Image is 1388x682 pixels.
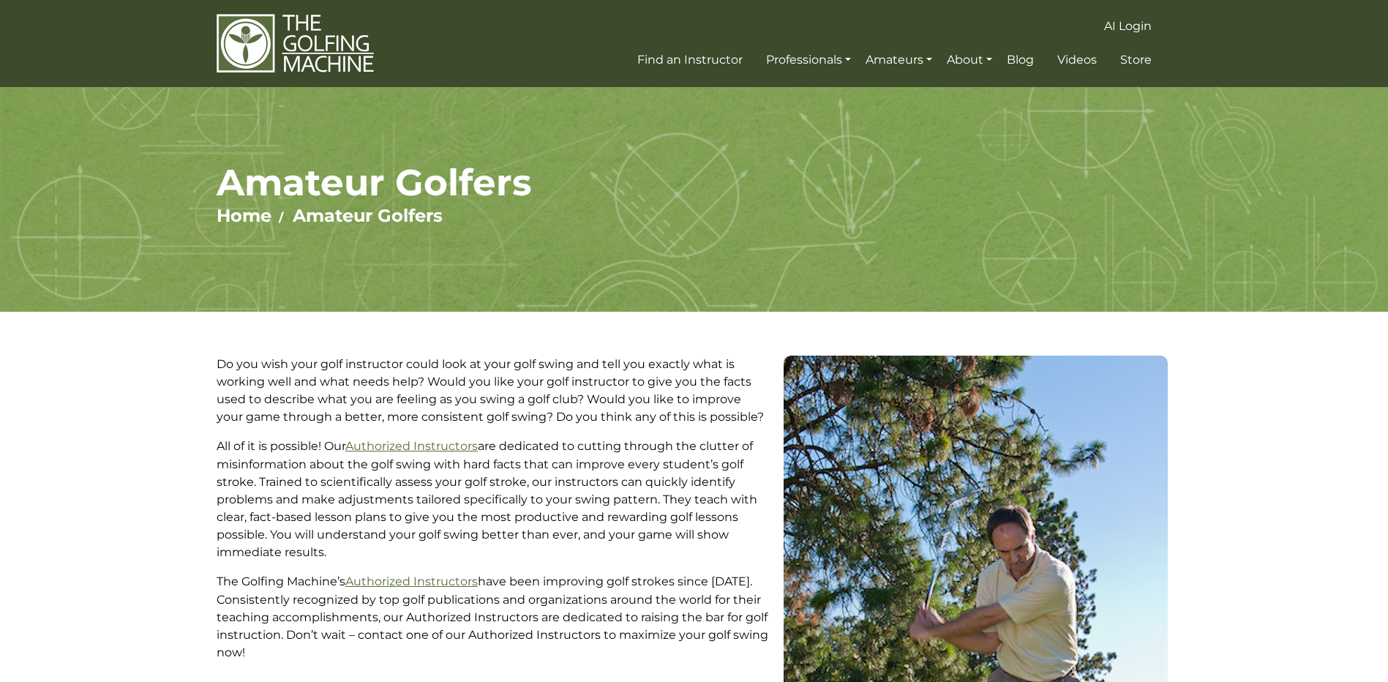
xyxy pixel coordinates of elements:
a: Amateur Golfers [293,205,443,226]
h1: Amateur Golfers [217,160,1171,205]
span: Videos [1057,53,1097,67]
a: Find an Instructor [634,47,746,73]
a: Authorized Instructors [345,574,478,588]
a: About [943,47,996,73]
a: Amateurs [862,47,936,73]
a: Home [217,205,271,226]
span: AI Login [1104,19,1152,33]
p: Do you wish your golf instructor could look at your golf swing and tell you exactly what is worki... [217,356,769,426]
a: Store [1117,47,1155,73]
a: Blog [1003,47,1038,73]
a: AI Login [1100,13,1155,40]
a: Authorized Instructors [345,439,478,453]
a: Videos [1054,47,1100,73]
img: The Golfing Machine [217,13,374,74]
p: The Golfing Machine’s have been improving golf strokes since [DATE]. Consistently recognized by t... [217,572,769,662]
a: Professionals [762,47,855,73]
span: Blog [1007,53,1034,67]
p: All of it is possible! Our are dedicated to cutting through the clutter of misinformation about t... [217,437,769,561]
span: Find an Instructor [637,53,743,67]
span: Store [1120,53,1152,67]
